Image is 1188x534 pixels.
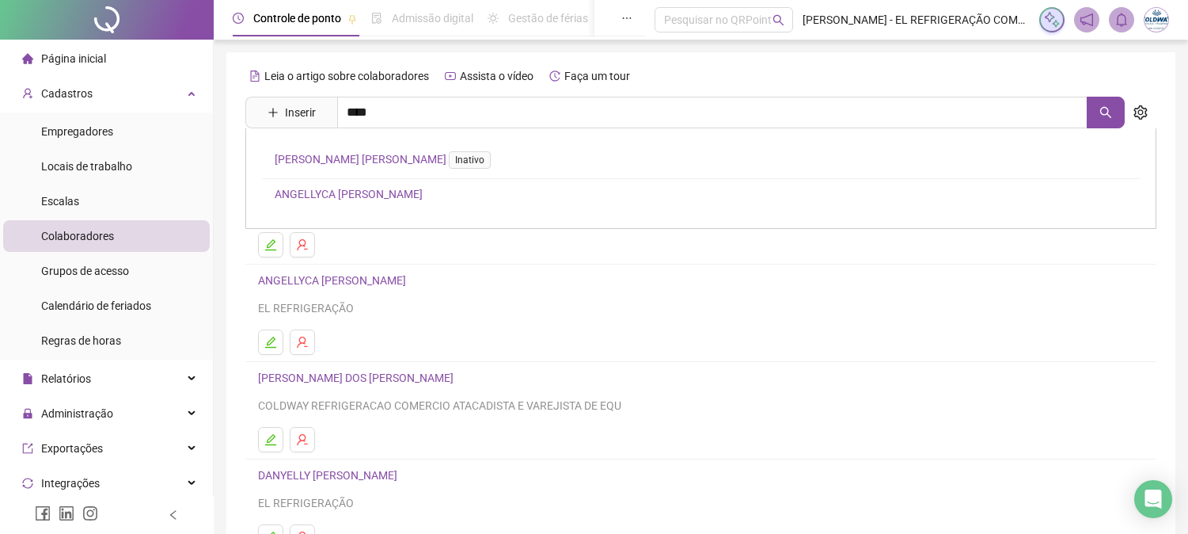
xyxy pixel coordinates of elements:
[268,107,279,118] span: plus
[488,13,499,24] span: sun
[41,334,121,347] span: Regras de horas
[371,13,382,24] span: file-done
[258,299,1144,317] div: EL REFRIGERAÇÃO
[41,230,114,242] span: Colaboradores
[41,195,79,208] span: Escalas
[1043,11,1061,29] img: sparkle-icon.fc2bf0ac1784a2077858766a79e2daf3.svg
[564,70,630,82] span: Faça um tour
[82,505,98,521] span: instagram
[59,505,74,521] span: linkedin
[41,442,103,455] span: Exportações
[258,397,1144,414] div: COLDWAY REFRIGERACAO COMERCIO ATACADISTA E VAREJISTA DE EQU
[275,188,423,200] a: ANGELLYCA [PERSON_NAME]
[41,372,91,385] span: Relatórios
[1134,480,1172,518] div: Open Intercom Messenger
[549,71,560,82] span: history
[35,505,51,521] span: facebook
[460,70,533,82] span: Assista o vídeo
[1144,8,1168,32] img: 29308
[41,265,129,277] span: Grupos de acesso
[449,151,491,169] span: Inativo
[41,125,113,138] span: Empregadores
[347,14,357,24] span: pushpin
[258,469,402,482] a: DANYELLY [PERSON_NAME]
[1114,13,1129,27] span: bell
[1080,13,1094,27] span: notification
[258,274,411,287] a: ANGELLYCA [PERSON_NAME]
[258,372,458,384] a: [PERSON_NAME] DOS [PERSON_NAME]
[22,443,33,454] span: export
[285,104,316,121] span: Inserir
[233,13,244,24] span: clock-circle
[264,70,429,82] span: Leia o artigo sobre colaboradores
[22,373,33,384] span: file
[621,13,632,24] span: ellipsis
[1099,106,1112,119] span: search
[41,87,93,100] span: Cadastros
[22,478,33,489] span: sync
[1133,105,1148,120] span: setting
[168,509,179,521] span: left
[22,88,33,99] span: user-add
[296,238,309,251] span: user-delete
[392,12,473,25] span: Admissão digital
[264,238,277,251] span: edit
[41,160,132,173] span: Locais de trabalho
[249,71,260,82] span: file-text
[275,153,497,166] a: [PERSON_NAME] [PERSON_NAME]
[803,11,1030,29] span: [PERSON_NAME] - EL REFRIGERAÇÃO COMERCIO ATACADISTA E VAREJISTA DE EQUIPAMENT LTDA EPP
[41,407,113,420] span: Administração
[258,494,1144,512] div: EL REFRIGERAÇÃO
[41,52,106,65] span: Página inicial
[772,14,784,26] span: search
[41,477,100,490] span: Integrações
[296,433,309,446] span: user-delete
[264,433,277,446] span: edit
[41,299,151,312] span: Calendário de feriados
[296,336,309,349] span: user-delete
[22,408,33,419] span: lock
[445,71,456,82] span: youtube
[264,336,277,349] span: edit
[508,12,588,25] span: Gestão de férias
[253,12,341,25] span: Controle de ponto
[255,100,328,125] button: Inserir
[22,53,33,64] span: home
